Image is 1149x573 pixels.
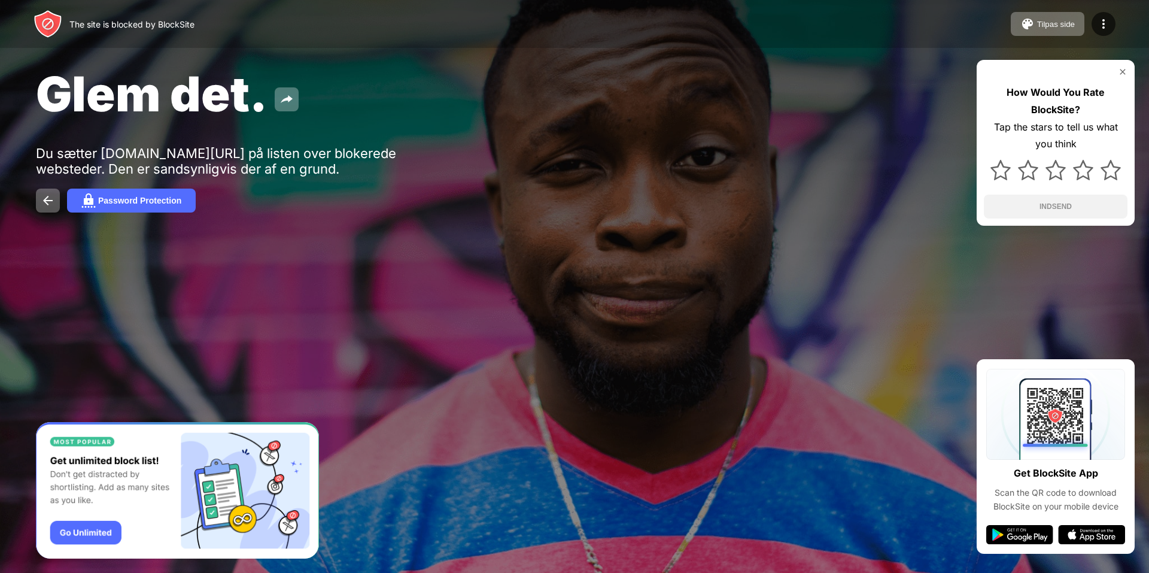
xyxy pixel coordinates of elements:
[1101,160,1121,180] img: star.svg
[984,84,1127,119] div: How Would You Rate BlockSite?
[1020,17,1035,31] img: pallet.svg
[36,145,406,177] div: Du sætter [DOMAIN_NAME][URL] på listen over blokerede websteder. Den er sandsynligvis der af en g...
[69,19,194,29] div: The site is blocked by BlockSite
[1118,67,1127,77] img: rate-us-close.svg
[81,193,96,208] img: password.svg
[1058,525,1125,544] img: app-store.svg
[1014,465,1098,482] div: Get BlockSite App
[1073,160,1093,180] img: star.svg
[1011,12,1084,36] button: Tilpas side
[1096,17,1111,31] img: menu-icon.svg
[67,189,196,213] button: Password Protection
[36,65,268,123] span: Glem det.
[36,422,319,559] iframe: Banner
[279,92,294,107] img: share.svg
[1045,160,1066,180] img: star.svg
[990,160,1011,180] img: star.svg
[986,369,1125,460] img: qrcode.svg
[984,195,1127,219] button: INDSEND
[984,119,1127,153] div: Tap the stars to tell us what you think
[1037,20,1075,29] div: Tilpas side
[98,196,181,205] div: Password Protection
[1018,160,1038,180] img: star.svg
[34,10,62,38] img: header-logo.svg
[41,193,55,208] img: back.svg
[986,486,1125,513] div: Scan the QR code to download BlockSite on your mobile device
[986,525,1053,544] img: google-play.svg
